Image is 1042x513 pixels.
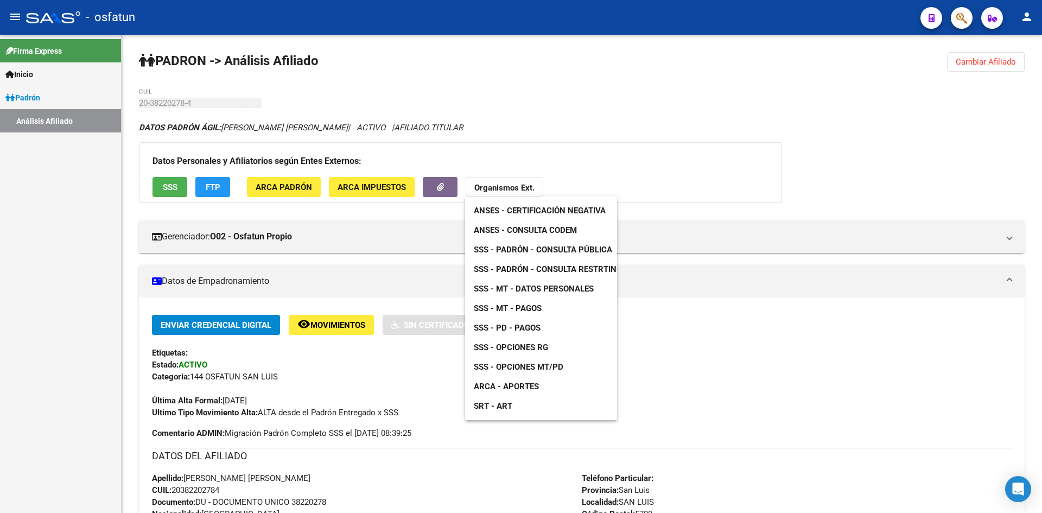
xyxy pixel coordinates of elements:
[474,264,635,274] span: SSS - Padrón - Consulta Restrtingida
[465,299,550,318] a: SSS - MT - Pagos
[465,220,586,240] a: ANSES - Consulta CODEM
[465,201,614,220] a: ANSES - Certificación Negativa
[474,382,539,391] span: ARCA - Aportes
[465,318,549,338] a: SSS - PD - Pagos
[474,343,548,352] span: SSS - Opciones RG
[465,396,617,416] a: SRT - ART
[474,362,563,372] span: SSS - Opciones MT/PD
[474,401,512,411] span: SRT - ART
[474,323,541,333] span: SSS - PD - Pagos
[465,338,557,357] a: SSS - Opciones RG
[474,206,606,216] span: ANSES - Certificación Negativa
[1005,476,1031,502] div: Open Intercom Messenger
[465,357,572,377] a: SSS - Opciones MT/PD
[474,284,594,294] span: SSS - MT - Datos Personales
[465,259,644,279] a: SSS - Padrón - Consulta Restrtingida
[474,303,542,313] span: SSS - MT - Pagos
[474,245,612,255] span: SSS - Padrón - Consulta Pública
[465,240,621,259] a: SSS - Padrón - Consulta Pública
[474,225,577,235] span: ANSES - Consulta CODEM
[465,279,602,299] a: SSS - MT - Datos Personales
[465,377,548,396] a: ARCA - Aportes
